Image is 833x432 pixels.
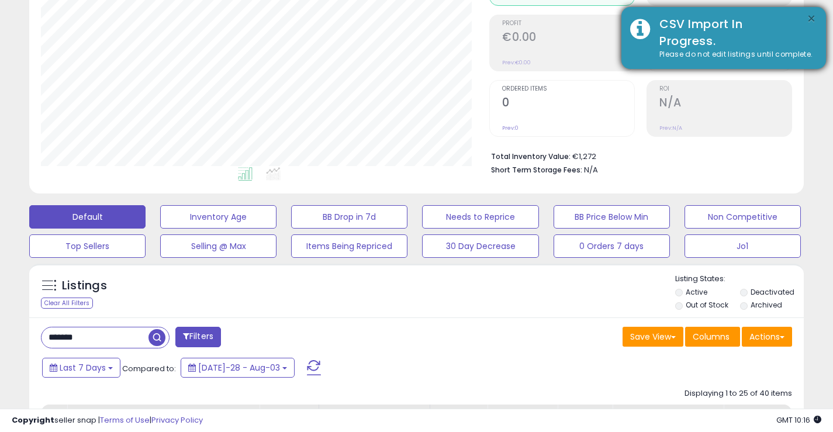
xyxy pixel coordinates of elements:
[62,278,107,294] h5: Listings
[502,20,634,27] span: Profit
[502,30,634,46] h2: €0.00
[623,327,683,347] button: Save View
[422,205,538,229] button: Needs to Reprice
[291,234,407,258] button: Items Being Repriced
[491,165,582,175] b: Short Term Storage Fees:
[41,298,93,309] div: Clear All Filters
[685,205,801,229] button: Non Competitive
[502,96,634,112] h2: 0
[659,86,791,92] span: ROI
[751,287,794,297] label: Deactivated
[584,164,598,175] span: N/A
[659,96,791,112] h2: N/A
[776,414,821,426] span: 2025-08-11 10:16 GMT
[422,234,538,258] button: 30 Day Decrease
[175,327,221,347] button: Filters
[29,205,146,229] button: Default
[160,205,276,229] button: Inventory Age
[12,415,203,426] div: seller snap | |
[685,327,740,347] button: Columns
[659,125,682,132] small: Prev: N/A
[198,362,280,374] span: [DATE]-28 - Aug-03
[693,331,730,343] span: Columns
[42,358,120,378] button: Last 7 Days
[12,414,54,426] strong: Copyright
[554,234,670,258] button: 0 Orders 7 days
[554,205,670,229] button: BB Price Below Min
[100,414,150,426] a: Terms of Use
[807,12,816,26] button: ×
[502,86,634,92] span: Ordered Items
[751,300,782,310] label: Archived
[502,59,531,66] small: Prev: €0.00
[685,234,801,258] button: Jo1
[122,363,176,374] span: Compared to:
[675,274,804,285] p: Listing States:
[651,16,817,49] div: CSV Import In Progress.
[491,148,783,163] li: €1,272
[651,49,817,60] div: Please do not edit listings until complete.
[181,358,295,378] button: [DATE]-28 - Aug-03
[291,205,407,229] button: BB Drop in 7d
[686,300,728,310] label: Out of Stock
[742,327,792,347] button: Actions
[491,151,571,161] b: Total Inventory Value:
[686,287,707,297] label: Active
[160,234,276,258] button: Selling @ Max
[29,234,146,258] button: Top Sellers
[502,125,519,132] small: Prev: 0
[60,362,106,374] span: Last 7 Days
[151,414,203,426] a: Privacy Policy
[685,388,792,399] div: Displaying 1 to 25 of 40 items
